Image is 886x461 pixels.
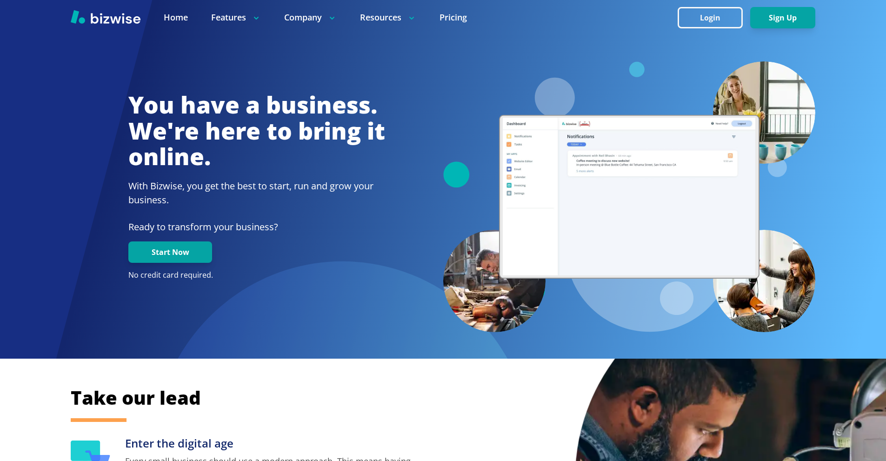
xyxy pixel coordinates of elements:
[128,92,385,170] h1: You have a business. We're here to bring it online.
[284,12,337,23] p: Company
[71,385,768,410] h2: Take our lead
[211,12,261,23] p: Features
[678,13,750,22] a: Login
[440,12,467,23] a: Pricing
[750,13,815,22] a: Sign Up
[71,10,140,24] img: Bizwise Logo
[128,248,212,257] a: Start Now
[128,179,385,207] h2: With Bizwise, you get the best to start, run and grow your business.
[128,220,385,234] p: Ready to transform your business?
[125,436,420,451] h3: Enter the digital age
[360,12,416,23] p: Resources
[678,7,743,28] button: Login
[164,12,188,23] a: Home
[128,241,212,263] button: Start Now
[750,7,815,28] button: Sign Up
[128,270,385,281] p: No credit card required.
